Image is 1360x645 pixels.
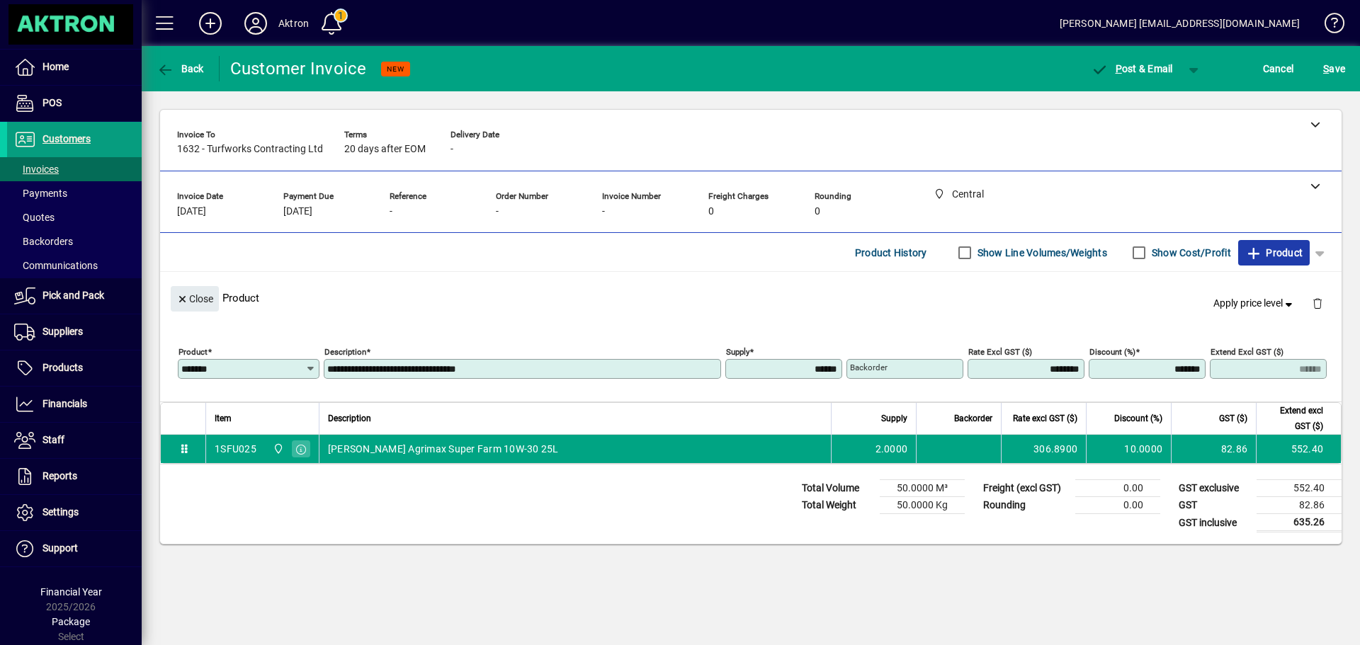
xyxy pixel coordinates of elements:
span: Payments [14,188,67,199]
button: Back [153,56,208,81]
span: Suppliers [42,326,83,337]
div: Product [160,272,1342,324]
a: Settings [7,495,142,530]
span: Backorders [14,236,73,247]
span: Communications [14,260,98,271]
td: GST exclusive [1172,480,1257,497]
div: 1SFU025 [215,442,256,456]
span: Financial Year [40,586,102,598]
td: 635.26 [1257,514,1342,532]
div: [PERSON_NAME] [EMAIL_ADDRESS][DOMAIN_NAME] [1060,12,1300,35]
span: Description [328,411,371,426]
button: Close [171,286,219,312]
span: Invoices [14,164,59,175]
span: Home [42,61,69,72]
span: ost & Email [1091,63,1173,74]
td: Total Volume [795,480,880,497]
span: Product [1245,241,1303,264]
td: 10.0000 [1086,435,1171,463]
td: Freight (excl GST) [976,480,1075,497]
td: 82.86 [1171,435,1256,463]
span: Close [176,287,213,311]
span: Product History [855,241,927,264]
button: Apply price level [1208,291,1301,316]
span: Item [215,411,232,426]
span: GST ($) [1219,411,1247,426]
span: 0 [708,206,714,217]
span: ave [1323,57,1345,80]
span: - [390,206,392,217]
a: Communications [7,253,142,278]
mat-label: Description [324,347,366,357]
app-page-header-button: Close [167,292,222,304]
mat-label: Discount (%) [1089,347,1135,357]
div: Aktron [278,12,309,35]
a: Home [7,50,142,85]
a: Invoices [7,157,142,181]
mat-label: Rate excl GST ($) [968,347,1032,357]
span: Backorder [954,411,992,426]
a: Staff [7,423,142,458]
app-page-header-button: Delete [1300,297,1334,309]
span: POS [42,97,62,108]
td: 552.40 [1257,480,1342,497]
span: [PERSON_NAME] Agrimax Super Farm 10W-30 25L [328,442,559,456]
a: Support [7,531,142,566]
div: Customer Invoice [230,57,367,80]
span: 0 [815,206,820,217]
a: Knowledge Base [1314,3,1342,49]
td: 552.40 [1256,435,1341,463]
button: Product [1238,240,1310,266]
a: Quotes [7,205,142,229]
button: Save [1320,56,1349,81]
td: Total Weight [795,497,880,514]
span: P [1116,63,1122,74]
span: Back [157,63,204,74]
a: POS [7,86,142,121]
span: 2.0000 [875,442,908,456]
button: Product History [849,240,933,266]
label: Show Cost/Profit [1149,246,1231,260]
td: 50.0000 Kg [880,497,965,514]
td: 82.86 [1257,497,1342,514]
a: Suppliers [7,314,142,350]
span: Extend excl GST ($) [1265,403,1323,434]
span: Discount (%) [1114,411,1162,426]
span: Support [42,542,78,554]
span: Settings [42,506,79,518]
span: Supply [881,411,907,426]
span: Customers [42,133,91,144]
span: [DATE] [177,206,206,217]
span: 1632 - Turfworks Contracting Ltd [177,144,323,155]
span: Quotes [14,212,55,223]
mat-label: Product [178,347,208,357]
td: GST inclusive [1172,514,1257,532]
a: Payments [7,181,142,205]
label: Show Line Volumes/Weights [975,246,1107,260]
span: Rate excl GST ($) [1013,411,1077,426]
app-page-header-button: Back [142,56,220,81]
div: 306.8900 [1010,442,1077,456]
span: S [1323,63,1329,74]
span: [DATE] [283,206,312,217]
a: Reports [7,459,142,494]
span: - [450,144,453,155]
span: Staff [42,434,64,445]
td: Rounding [976,497,1075,514]
td: 50.0000 M³ [880,480,965,497]
span: Financials [42,398,87,409]
span: Cancel [1263,57,1294,80]
mat-label: Backorder [850,363,888,372]
a: Products [7,350,142,386]
td: 0.00 [1075,497,1160,514]
td: GST [1172,497,1257,514]
td: 0.00 [1075,480,1160,497]
button: Cancel [1259,56,1298,81]
span: - [602,206,605,217]
button: Delete [1300,286,1334,320]
span: Package [52,616,90,627]
mat-label: Extend excl GST ($) [1211,347,1283,357]
button: Profile [233,11,278,36]
span: 20 days after EOM [344,144,426,155]
span: Apply price level [1213,296,1296,311]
